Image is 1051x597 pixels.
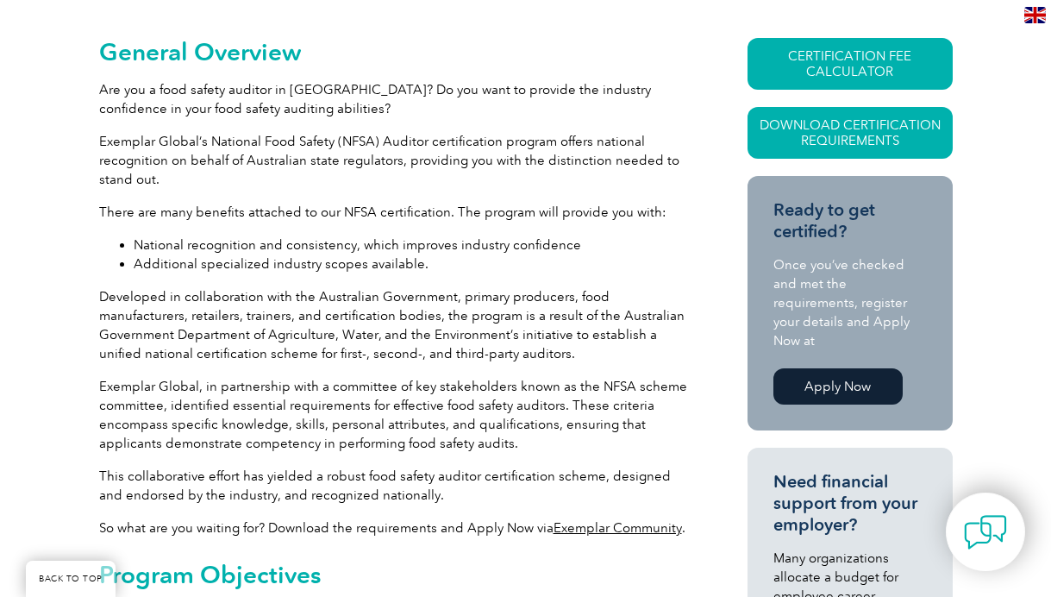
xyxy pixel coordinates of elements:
a: BACK TO TOP [26,561,116,597]
a: Download Certification Requirements [748,107,953,159]
p: So what are you waiting for? Download the requirements and Apply Now via . [99,518,697,537]
h2: Program Objectives [99,561,697,588]
p: There are many benefits attached to our NFSA certification. The program will provide you with: [99,203,697,222]
h2: General Overview [99,38,697,66]
a: CERTIFICATION FEE CALCULATOR [748,38,953,90]
img: en [1024,7,1046,23]
p: Exemplar Global, in partnership with a committee of key stakeholders known as the NFSA scheme com... [99,377,697,453]
img: contact-chat.png [964,511,1007,554]
p: This collaborative effort has yielded a robust food safety auditor certification scheme, designed... [99,467,697,505]
a: Exemplar Community [554,520,682,536]
p: Once you’ve checked and met the requirements, register your details and Apply Now at [773,255,927,350]
h3: Ready to get certified? [773,199,927,242]
p: Are you a food safety auditor in [GEOGRAPHIC_DATA]? Do you want to provide the industry confidenc... [99,80,697,118]
li: Additional specialized industry scopes available. [134,255,697,273]
h3: Need financial support from your employer? [773,471,927,536]
li: National recognition and consistency, which improves industry confidence [134,236,697,255]
p: Developed in collaboration with the Australian Government, primary producers, food manufacturers,... [99,287,697,363]
a: Apply Now [773,368,903,405]
p: Exemplar Global’s National Food Safety (NFSA) Auditor certification program offers national recog... [99,132,697,189]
